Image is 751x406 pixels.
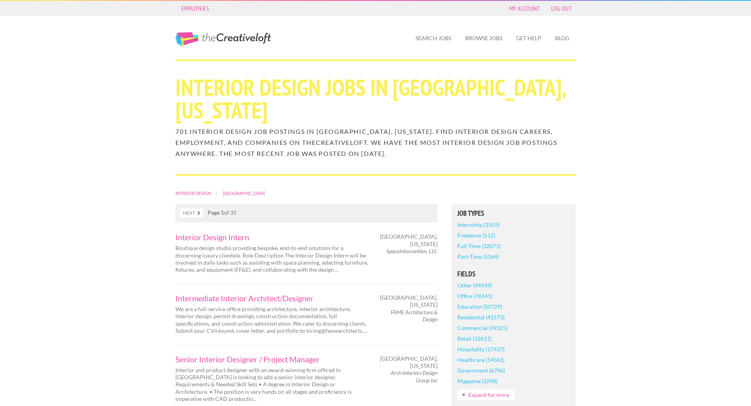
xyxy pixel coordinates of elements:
h5: Fields [457,271,570,278]
em: SpaceIntervention, LLC [386,248,438,254]
a: Full-Time (32071) [457,241,501,251]
em: Arch-Interiors Design Group Inc [391,369,438,383]
strong: Page 1 [208,209,224,216]
a: Commercial (39325) [457,323,508,333]
a: Office (76141) [457,291,492,301]
a: Magazine (3298) [457,376,498,386]
a: Blog [549,29,576,47]
p: Boutique design studio providing bespoke, end-to-end solutions for a discerning luxury clientele.... [175,245,369,273]
a: Freelance (512) [457,230,495,241]
a: Search Jobs [409,29,458,47]
span: [GEOGRAPHIC_DATA], [US_STATE] [380,294,438,308]
a: Intermediate Interior Architect/Designer [175,294,369,302]
em: FAME Architecture & Design [391,309,438,323]
span: [GEOGRAPHIC_DATA], [US_STATE] [380,233,438,247]
a: Log Out [547,3,576,14]
span: [GEOGRAPHIC_DATA], [US_STATE] [380,355,438,369]
h5: Job Types [457,210,570,217]
a: Interior Design Intern [175,233,369,241]
a: Internship (1503) [457,219,499,230]
a: [GEOGRAPHIC_DATA] [223,191,265,196]
a: Interior Design [175,191,211,196]
a: Residential (41573) [457,312,505,323]
a: Next [180,208,203,217]
h2: 701 Interior Design job postings in [GEOGRAPHIC_DATA], [US_STATE]. Find Interior Design careers, ... [175,126,576,159]
a: Education (50729) [457,301,502,312]
a: Senior Interior Designer / Project Manager [175,355,369,363]
p: Interior and product designer with an award-winning firm officed in [GEOGRAPHIC_DATA] is looking ... [175,367,369,402]
a: Get Help [510,29,548,47]
a: Retail (32611) [457,333,492,344]
a: My Account [505,3,544,14]
a: Hospitality (17437) [457,344,505,354]
a: Healthcare (14561) [457,354,505,365]
a: Expand for more [457,389,515,400]
h1: Interior Design Jobs in [GEOGRAPHIC_DATA], [US_STATE] [175,76,576,122]
nav: of 35 [175,204,438,222]
a: Other (94939) [457,280,492,291]
a: Part-Time (5164) [457,251,499,262]
a: Browse Jobs [459,29,509,47]
a: The Creative Loft [175,32,271,46]
p: We are a full-service office providing architecture, interior architecture, interior design, perm... [175,306,369,334]
a: Employers [177,3,213,14]
a: Government (6796) [457,365,505,376]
